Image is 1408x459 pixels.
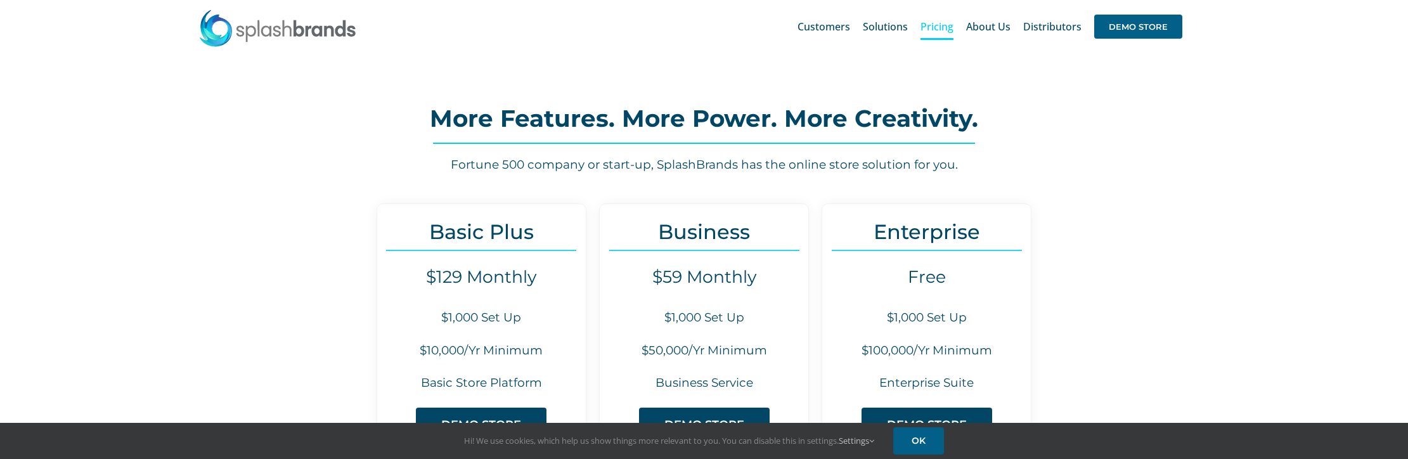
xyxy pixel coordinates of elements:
a: OK [893,427,944,455]
h4: Free [822,267,1031,287]
span: DEMO STORE [887,418,967,432]
h6: $1,000 Set Up [377,309,586,326]
a: DEMO STORE [1094,6,1182,47]
nav: Main Menu [798,6,1182,47]
h6: $1,000 Set Up [600,309,808,326]
h6: Fortune 500 company or start-up, SplashBrands has the online store solution for you. [260,157,1147,174]
h6: $1,000 Set Up [822,309,1031,326]
h3: Basic Plus [377,220,586,243]
span: DEMO STORE [664,418,744,432]
h6: Business Service [600,375,808,392]
a: DEMO STORE [639,408,770,443]
h2: More Features. More Power. More Creativity. [260,106,1147,131]
a: DEMO STORE [862,408,992,443]
h6: Enterprise Suite [822,375,1031,392]
span: Customers [798,22,850,32]
span: Solutions [863,22,908,32]
a: Distributors [1023,6,1082,47]
span: DEMO STORE [1094,15,1182,39]
a: DEMO STORE [416,408,546,443]
h4: $129 Monthly [377,267,586,287]
span: Distributors [1023,22,1082,32]
a: Pricing [920,6,953,47]
h6: $50,000/Yr Minimum [600,342,808,359]
h3: Enterprise [822,220,1031,243]
span: About Us [966,22,1011,32]
h6: $100,000/Yr Minimum [822,342,1031,359]
img: SplashBrands.com Logo [198,9,357,47]
a: Customers [798,6,850,47]
span: Hi! We use cookies, which help us show things more relevant to you. You can disable this in setti... [464,435,874,446]
a: Settings [839,435,874,446]
h3: Business [600,220,808,243]
h6: $10,000/Yr Minimum [377,342,586,359]
h4: $59 Monthly [600,267,808,287]
span: Pricing [920,22,953,32]
span: DEMO STORE [441,418,521,432]
h6: Basic Store Platform [377,375,586,392]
